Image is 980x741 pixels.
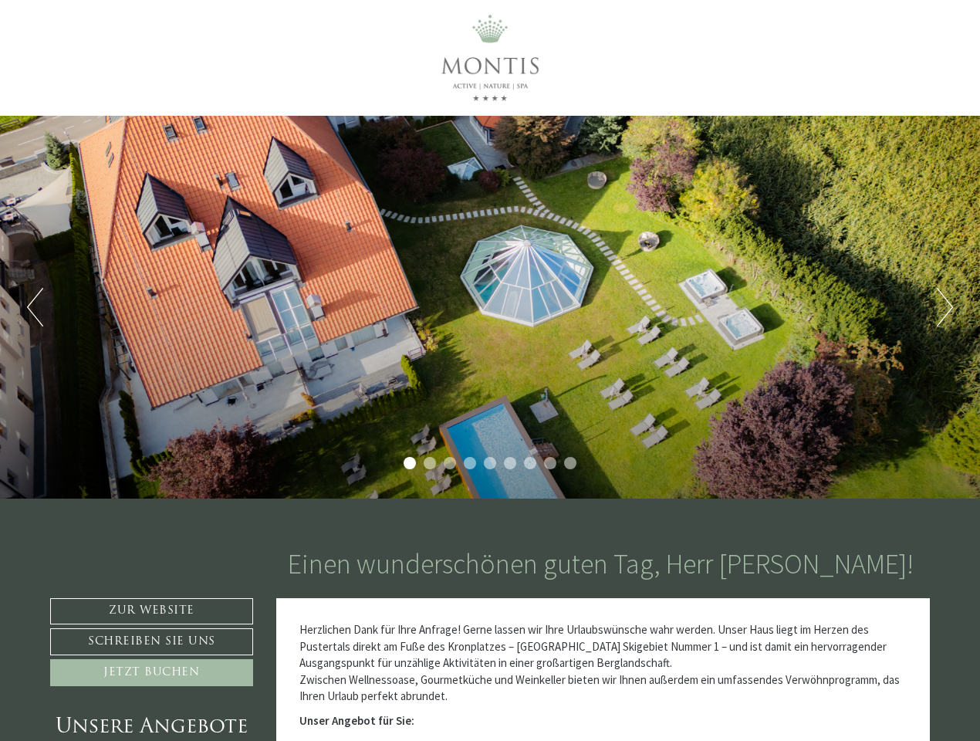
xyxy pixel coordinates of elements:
h1: Einen wunderschönen guten Tag, Herr [PERSON_NAME]! [288,549,914,580]
a: Zur Website [50,598,253,624]
p: Herzlichen Dank für Ihre Anfrage! Gerne lassen wir Ihre Urlaubswünsche wahr werden. Unser Haus li... [299,621,907,704]
a: Jetzt buchen [50,659,253,686]
a: Schreiben Sie uns [50,628,253,655]
button: Next [937,288,953,327]
strong: Unser Angebot für Sie: [299,713,414,728]
button: Previous [27,288,43,327]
